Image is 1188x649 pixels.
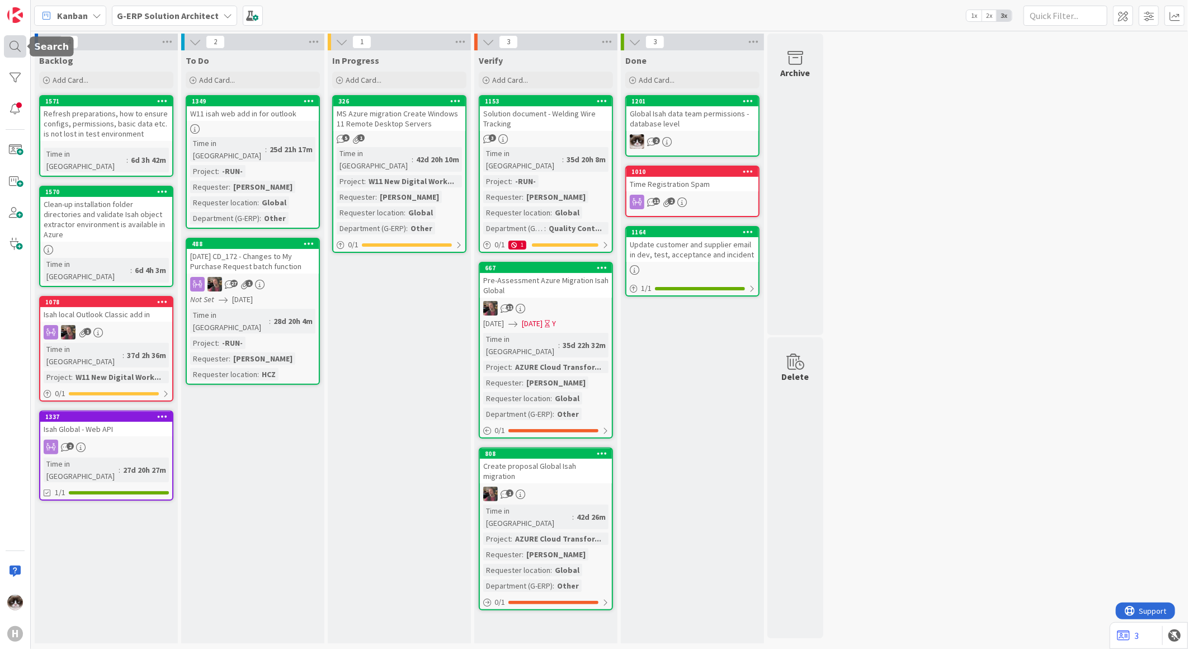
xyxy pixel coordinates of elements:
span: : [522,548,524,561]
div: Project [483,175,511,187]
span: Verify [479,55,503,66]
div: Requester location [483,564,550,576]
span: 1x [967,10,982,21]
a: 1349W11 isah web add in for outlookTime in [GEOGRAPHIC_DATA]:25d 21h 17mProject:-RUN-Requester:[P... [186,95,320,229]
div: Requester [190,352,229,365]
span: : [511,175,512,187]
span: : [553,408,554,420]
span: 27 [230,280,238,287]
div: 1164Update customer and supplier email in dev, test, acceptance and incident [626,227,758,262]
span: : [130,264,132,276]
div: Create proposal Global Isah migration [480,459,612,483]
span: 0 / 1 [348,239,359,251]
input: Quick Filter... [1024,6,1107,26]
div: Department (G-ERP) [337,222,406,234]
div: -RUN- [512,175,539,187]
div: BF [480,487,612,501]
span: Kanban [57,9,88,22]
div: [DATE] CD_172 - Changes to My Purchase Request batch function [187,249,319,274]
img: BF [208,277,222,291]
div: 42d 26m [574,511,609,523]
div: [PERSON_NAME] [524,191,588,203]
div: 28d 20h 4m [271,315,315,327]
span: 4 [59,35,78,49]
div: 1571 [45,97,172,105]
span: 0 / 1 [494,596,505,608]
div: 6d 3h 42m [128,154,169,166]
div: 1010 [626,167,758,177]
div: 27d 20h 27m [120,464,169,476]
div: 808Create proposal Global Isah migration [480,449,612,483]
span: 3 [499,35,518,49]
span: : [522,377,524,389]
div: 1349 [187,96,319,106]
div: Time in [GEOGRAPHIC_DATA] [483,333,558,358]
div: Time in [GEOGRAPHIC_DATA] [44,148,126,172]
a: 1201Global Isah data team permissions - database levelKv [625,95,760,157]
b: G-ERP Solution Architect [117,10,219,21]
span: : [126,154,128,166]
span: : [122,349,124,361]
div: Project [483,361,511,373]
div: 1570 [45,188,172,196]
div: W11 isah web add in for outlook [187,106,319,121]
img: Kv [630,134,644,149]
a: 1570Clean-up installation folder directories and validate Isah object extractor environment is av... [39,186,173,287]
span: : [550,564,552,576]
span: : [265,143,267,156]
div: Other [554,408,582,420]
div: Time in [GEOGRAPHIC_DATA] [190,309,269,333]
div: Requester [483,377,522,389]
div: AZURE Cloud Transfor... [512,533,604,545]
div: 1201 [626,96,758,106]
div: 667 [480,263,612,273]
span: Add Card... [639,75,675,85]
div: [PERSON_NAME] [377,191,442,203]
span: 0 / 1 [494,239,505,251]
div: 1153 [485,97,612,105]
div: 488[DATE] CD_172 - Changes to My Purchase Request batch function [187,239,319,274]
span: : [364,175,366,187]
div: Global [552,206,582,219]
img: Visit kanbanzone.com [7,7,23,23]
div: 1078Isah local Outlook Classic add in [40,297,172,322]
div: 1/1 [626,281,758,295]
span: Add Card... [492,75,528,85]
a: 808Create proposal Global Isah migrationBFTime in [GEOGRAPHIC_DATA]:42d 26mProject:AZURE Cloud Tr... [479,448,613,610]
div: 37d 2h 36m [124,349,169,361]
div: 0/1 [333,238,465,252]
div: 1337Isah Global - Web API [40,412,172,436]
div: Project [190,337,218,349]
div: -RUN- [219,337,246,349]
h5: Search [34,41,69,52]
div: 0/1 [480,595,612,609]
a: 667Pre-Assessment Azure Migration Isah GlobalBF[DATE][DATE]YTime in [GEOGRAPHIC_DATA]:35d 22h 32m... [479,262,613,439]
span: 2 [67,443,74,450]
a: 1078Isah local Outlook Classic add inBFTime in [GEOGRAPHIC_DATA]:37d 2h 36mProject:W11 New Digita... [39,296,173,402]
div: Global [406,206,436,219]
div: Department (G-ERP) [190,212,260,224]
span: In Progress [332,55,379,66]
div: Solution document - Welding Wire Tracking [480,106,612,131]
div: 488 [187,239,319,249]
div: 1571 [40,96,172,106]
div: 1078 [45,298,172,306]
div: Clean-up installation folder directories and validate Isah object extractor environment is availa... [40,197,172,242]
div: HCZ [259,368,279,380]
span: 11 [653,197,660,205]
div: 1570Clean-up installation folder directories and validate Isah object extractor environment is av... [40,187,172,242]
span: 1 [357,134,365,142]
span: Add Card... [199,75,235,85]
div: 1571Refresh preparations, how to ensure configs, permissions, basic data etc. is not lost in test... [40,96,172,141]
span: 1/1 [55,487,65,498]
span: Support [23,2,51,15]
div: Isah local Outlook Classic add in [40,307,172,322]
div: Requester location [337,206,404,219]
div: Time in [GEOGRAPHIC_DATA] [483,505,572,529]
div: -RUN- [219,165,246,177]
a: 326MS Azure migration Create Windows 11 Remote Desktop ServersTime in [GEOGRAPHIC_DATA]:42d 20h 1... [332,95,466,253]
div: 0/1 [480,424,612,438]
div: Requester location [190,368,257,380]
img: BF [483,301,498,316]
span: : [553,580,554,592]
